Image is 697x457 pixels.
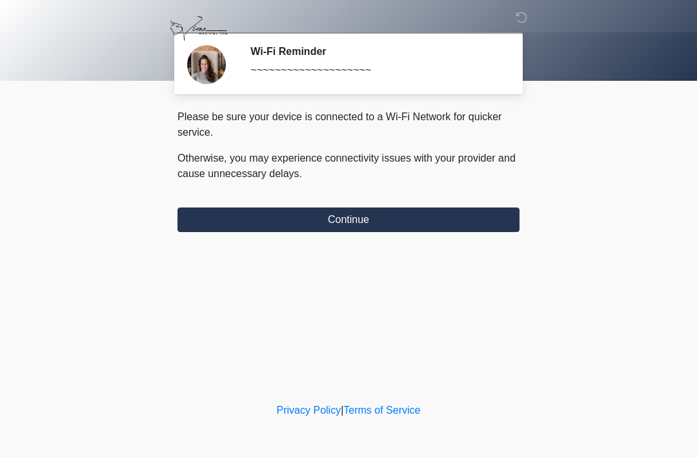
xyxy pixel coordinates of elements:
[177,207,520,232] button: Continue
[177,109,520,140] p: Please be sure your device is connected to a Wi-Fi Network for quicker service.
[250,63,500,78] div: ~~~~~~~~~~~~~~~~~~~~
[177,151,520,182] p: Otherwise, you may experience connectivity issues with your provider and cause unnecessary delays
[343,405,420,416] a: Terms of Service
[277,405,341,416] a: Privacy Policy
[165,10,232,48] img: Viona Medical Spa Logo
[341,405,343,416] a: |
[299,168,302,179] span: .
[187,45,226,84] img: Agent Avatar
